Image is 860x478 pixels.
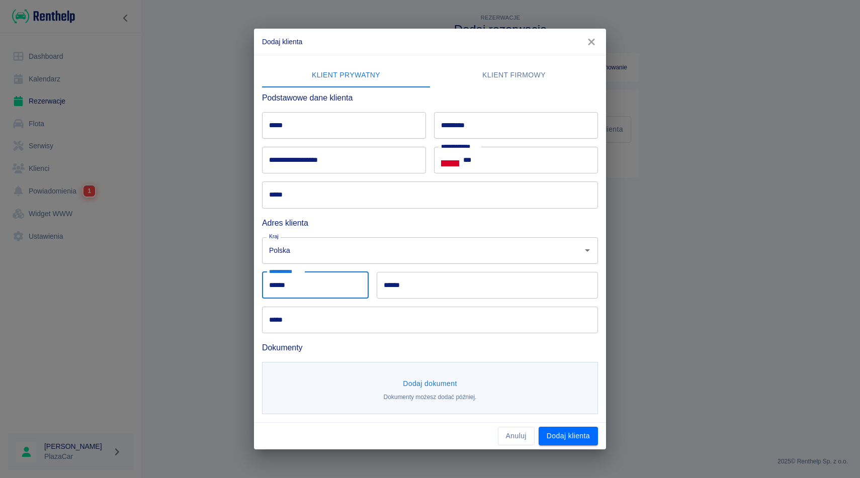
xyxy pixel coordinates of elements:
[262,63,430,87] button: Klient prywatny
[254,29,606,55] h2: Dodaj klienta
[430,63,598,87] button: Klient firmowy
[262,217,598,229] h6: Adres klienta
[399,374,461,393] button: Dodaj dokument
[262,341,598,354] h6: Dokumenty
[269,233,279,240] label: Kraj
[441,153,459,168] button: Select country
[580,243,594,257] button: Otwórz
[539,427,598,445] button: Dodaj klienta
[498,427,535,445] button: Anuluj
[262,63,598,87] div: lab API tabs example
[384,393,477,402] p: Dokumenty możesz dodać później.
[262,91,598,104] h6: Podstawowe dane klienta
